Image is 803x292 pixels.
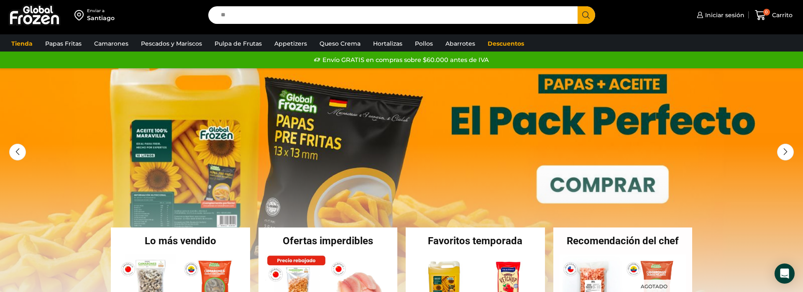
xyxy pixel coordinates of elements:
div: Enviar a [87,8,115,14]
h2: Recomendación del chef [553,236,693,246]
a: Hortalizas [369,36,407,52]
span: 0 [763,9,770,16]
a: Pollos [411,36,437,52]
a: Appetizers [270,36,311,52]
div: Previous slide [9,144,26,160]
a: Queso Crema [315,36,365,52]
div: Santiago [87,14,115,22]
a: Abarrotes [441,36,479,52]
a: Pescados y Mariscos [137,36,206,52]
div: Open Intercom Messenger [775,264,795,284]
span: Iniciar sesión [703,11,744,19]
h2: Favoritos temporada [406,236,545,246]
a: Descuentos [483,36,528,52]
h2: Ofertas imperdibles [258,236,398,246]
a: Tienda [7,36,37,52]
button: Search button [578,6,595,24]
a: 0 Carrito [753,5,795,25]
a: Iniciar sesión [695,7,744,23]
a: Papas Fritas [41,36,86,52]
a: Camarones [90,36,133,52]
a: Pulpa de Frutas [210,36,266,52]
img: address-field-icon.svg [74,8,87,22]
div: Next slide [777,144,794,160]
span: Carrito [770,11,793,19]
h2: Lo más vendido [111,236,250,246]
